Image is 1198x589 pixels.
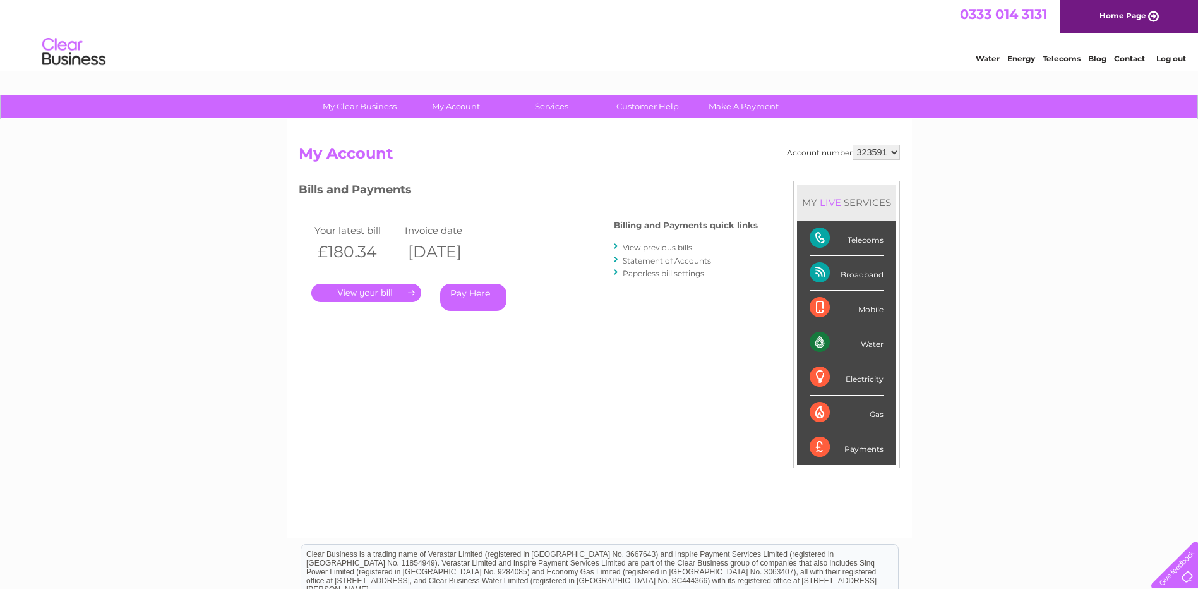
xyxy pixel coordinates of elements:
[810,256,884,291] div: Broadband
[500,95,604,118] a: Services
[1156,54,1186,63] a: Log out
[311,284,421,302] a: .
[402,239,493,265] th: [DATE]
[1043,54,1081,63] a: Telecoms
[42,33,106,71] img: logo.png
[299,181,758,203] h3: Bills and Payments
[810,396,884,430] div: Gas
[960,6,1047,22] a: 0333 014 3131
[623,256,711,265] a: Statement of Accounts
[976,54,1000,63] a: Water
[797,185,896,221] div: MY SERVICES
[623,269,704,278] a: Paperless bill settings
[311,239,402,265] th: £180.34
[1114,54,1145,63] a: Contact
[787,145,900,160] div: Account number
[810,221,884,256] div: Telecoms
[1007,54,1035,63] a: Energy
[299,145,900,169] h2: My Account
[810,360,884,395] div: Electricity
[810,291,884,325] div: Mobile
[1088,54,1106,63] a: Blog
[614,221,758,230] h4: Billing and Payments quick links
[311,222,402,239] td: Your latest bill
[810,325,884,360] div: Water
[596,95,700,118] a: Customer Help
[810,430,884,465] div: Payments
[692,95,796,118] a: Make A Payment
[404,95,508,118] a: My Account
[301,7,898,61] div: Clear Business is a trading name of Verastar Limited (registered in [GEOGRAPHIC_DATA] No. 3667643...
[402,222,493,239] td: Invoice date
[623,243,692,252] a: View previous bills
[817,197,844,209] div: LIVE
[308,95,412,118] a: My Clear Business
[440,284,506,311] a: Pay Here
